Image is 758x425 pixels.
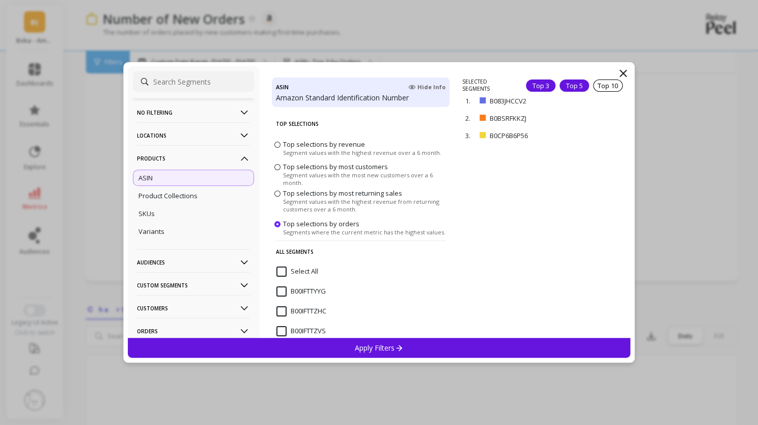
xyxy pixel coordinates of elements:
span: B00IFTTZVS [276,326,326,336]
p: B0BSRFKKZJ [490,114,575,123]
span: Hide Info [408,83,445,91]
div: Top 10 [593,79,623,92]
p: Amazon Standard Identification Number [276,93,445,103]
p: B0CP6B6P56 [490,131,576,140]
span: Top selections by most returning sales [283,189,402,198]
p: B083JHCCV2 [490,96,575,105]
p: No filtering [137,99,250,125]
span: B00IFTTZHC [276,306,326,316]
p: Customers [137,295,250,321]
p: ASIN [138,173,153,182]
p: Products [137,145,250,171]
p: 1. [465,96,475,105]
p: 2. [465,114,475,123]
p: Locations [137,122,250,148]
p: Custom Segments [137,272,250,298]
span: Top selections by most customers [283,162,388,171]
p: Apply Filters [355,343,403,353]
span: Select All [276,267,318,277]
span: B00IFTTYYG [276,286,326,297]
p: Orders [137,318,250,344]
p: Top Selections [276,113,446,135]
span: Segment values with the highest revenue from returning customers over a 6 month. [283,198,447,213]
input: Search Segments [133,71,254,92]
p: Audiences [137,249,250,275]
div: Top 3 [526,79,555,92]
p: SELECTED SEGMENTS [462,78,514,92]
p: Product Collections [138,191,198,200]
span: Segment values with the highest revenue over a 6 month. [283,149,441,156]
span: Segments where the current metric has the highest values. [283,228,445,236]
span: Top selections by revenue [283,140,365,149]
h4: ASIN [276,82,289,93]
p: Variants [138,227,164,236]
span: Top selections by orders [283,219,359,228]
p: 3. [465,131,475,140]
p: SKUs [138,209,155,218]
div: Top 5 [559,79,589,92]
span: Segment values with the most new customers over a 6 month. [283,171,447,187]
p: All Segments [276,241,446,262]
